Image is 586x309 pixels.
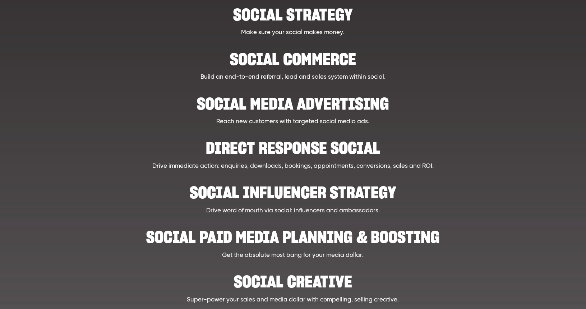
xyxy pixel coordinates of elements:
[71,267,515,289] h2: Social creative
[71,162,515,171] p: Drive immediate action: enquiries, downloads, bookings, appointments, conversions, sales and ROI.
[71,45,515,66] h2: Social Commerce
[71,89,515,126] a: Social Media Advertising Reach new customers with targeted social media ads.
[71,222,515,260] a: Social paid media planning & boosting Get the absolute most bang for your media dollar.
[71,251,515,260] p: Get the absolute most bang for your media dollar.
[71,117,515,126] p: Reach new customers with targeted social media ads.
[71,133,515,171] a: Direct Response Social Drive immediate action: enquiries, downloads, bookings, appointments, conv...
[71,178,515,200] h2: Social influencer strategy
[71,206,515,216] p: Drive word of mouth via social: influencers and ambassadors.
[71,267,515,304] a: Social creative Super-power your sales and media dollar with compelling, selling creative.
[71,133,515,155] h2: Direct Response Social
[71,28,515,37] p: Make sure your social makes money.
[71,45,515,82] a: Social Commerce Build an end-to-end referral, lead and sales system within social.
[71,73,515,82] p: Build an end-to-end referral, lead and sales system within social.
[71,89,515,111] h2: Social Media Advertising
[71,178,515,215] a: Social influencer strategy Drive word of mouth via social: influencers and ambassadors.
[71,222,515,244] h2: Social paid media planning & boosting
[71,295,515,305] p: Super-power your sales and media dollar with compelling, selling creative.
